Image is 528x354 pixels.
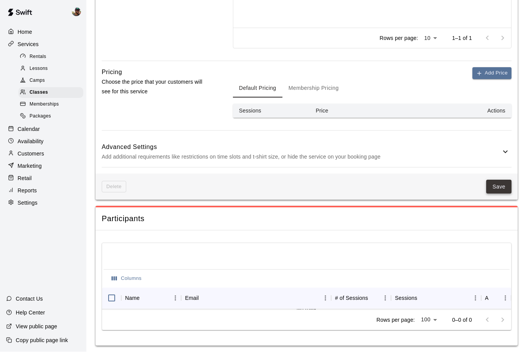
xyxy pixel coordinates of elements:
div: # of Sessions [331,289,391,311]
a: Retail [6,175,80,186]
span: Packages [30,115,51,122]
p: Customers [18,152,44,160]
div: Sessions [391,289,481,311]
p: Settings [18,201,38,209]
a: Camps [18,77,86,89]
a: Home [6,28,80,40]
div: Memberships [18,101,83,112]
a: Packages [18,113,86,125]
div: Ben Boykin [70,6,86,22]
div: Actions [481,289,511,311]
button: Menu [170,294,181,306]
p: Calendar [18,127,40,135]
a: Classes [18,89,86,101]
button: Sort [368,295,379,306]
p: Marketing [18,164,42,172]
img: Ben Boykin [72,9,81,18]
span: Rentals [30,55,46,63]
button: Sort [140,295,150,306]
a: Memberships [18,101,86,113]
button: Save [486,182,511,196]
button: Add Price [472,69,511,81]
div: Name [125,289,140,311]
button: Default Pricing [233,81,282,100]
p: Home [18,30,32,38]
div: Camps [18,78,83,88]
span: Classes [30,91,48,99]
a: Settings [6,199,80,211]
a: Rentals [18,53,86,65]
span: Lessons [30,67,48,75]
p: 1–1 of 1 [452,36,472,44]
div: Name [121,289,181,311]
div: Rentals [18,54,83,65]
span: This class can't be deleted because its tied to: credits, [102,183,126,195]
button: Menu [500,294,511,306]
p: Add additional requirements like restrictions on time slots and t-shirt size, or hide the service... [102,154,501,164]
div: 100 [418,316,440,328]
button: Sort [417,295,428,306]
div: # of Sessions [335,289,368,311]
button: Sort [199,295,210,306]
button: Select columns [110,275,144,287]
button: Menu [379,294,391,306]
p: Copy public page link [16,339,68,346]
a: Availability [6,138,80,149]
button: Membership Pricing [282,81,345,100]
button: Menu [320,294,331,306]
p: Availability [18,140,44,147]
div: Advanced SettingsAdd additional requirements like restrictions on time slots and t-shirt size, or... [102,139,511,169]
th: Price [310,106,386,120]
a: Marketing [6,162,80,174]
p: Services [18,43,39,50]
div: Email [185,289,199,311]
p: Contact Us [16,297,43,305]
div: No rows [102,311,511,312]
h6: Pricing [102,69,122,79]
p: 0–0 of 0 [452,318,472,326]
div: Lessons [18,66,83,76]
h6: Advanced Settings [102,144,501,154]
p: Help Center [16,311,45,319]
p: Retail [18,177,32,184]
p: Choose the price that your customers will see for this service [102,79,208,99]
div: Packages [18,113,83,124]
span: Camps [30,79,45,87]
a: Reports [6,187,80,199]
a: Calendar [6,126,80,137]
p: Reports [18,189,37,197]
button: Menu [470,294,481,306]
th: Actions [386,106,511,120]
button: Sort [489,295,500,306]
th: Sessions [233,106,310,120]
p: View public page [16,325,57,332]
div: 10 [421,35,440,46]
span: Participants [102,216,511,226]
div: Classes [18,89,83,100]
a: Customers [6,150,80,162]
div: Actions [485,289,489,311]
div: Email [181,289,331,311]
div: Sessions [395,289,417,311]
p: Rows per page: [376,318,415,326]
span: Memberships [30,103,59,111]
a: Lessons [18,65,86,77]
a: Services [6,41,80,52]
p: Rows per page: [379,36,418,44]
